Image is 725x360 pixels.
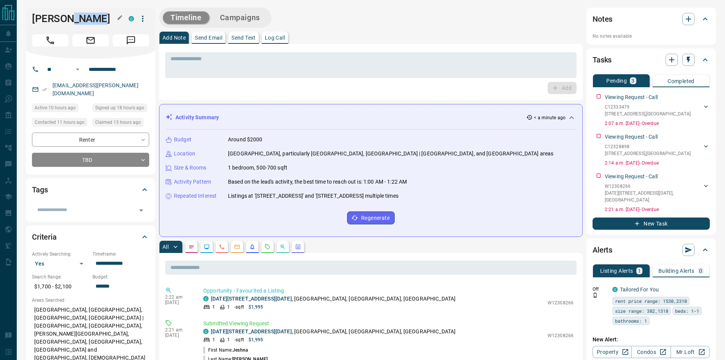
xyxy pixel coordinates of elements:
p: [DATE] [165,333,192,338]
a: [DATE][STREET_ADDRESS][DATE] [211,296,292,302]
a: [EMAIL_ADDRESS][PERSON_NAME][DOMAIN_NAME] [53,82,139,96]
div: condos.ca [129,16,134,21]
svg: Email Verified [42,87,47,92]
div: W12308266[DATE][STREET_ADDRESS][DATE],[GEOGRAPHIC_DATA] [605,181,710,205]
p: 1 [638,268,641,274]
p: Timeframe: [92,251,149,258]
div: Activity Summary< a minute ago [166,110,576,125]
p: 2:14 a.m. [DATE] - Overdue [605,160,710,166]
div: Yes [32,258,89,270]
span: rent price range: 1530,2310 [615,297,687,305]
p: Viewing Request - Call [605,93,658,101]
p: Viewing Request - Call [605,173,658,181]
p: [DATE] [165,300,192,305]
p: - sqft [234,304,244,310]
button: Open [136,205,147,216]
p: Send Text [231,35,256,40]
div: C12333479[STREET_ADDRESS],[GEOGRAPHIC_DATA] [605,102,710,119]
p: Add Note [163,35,186,40]
p: Around $2000 [228,136,263,144]
div: condos.ca [203,296,209,301]
span: Signed up 18 hours ago [95,104,144,112]
h1: [PERSON_NAME] [32,13,117,25]
div: Wed Aug 13 2025 [32,118,89,129]
div: Tags [32,181,149,199]
p: C12333479 [605,104,691,110]
p: Building Alerts [658,268,695,274]
svg: Listing Alerts [249,244,255,250]
svg: Calls [219,244,225,250]
p: 2:21 a.m. [DATE] - Overdue [605,206,710,213]
div: Tasks [593,51,710,69]
p: - sqft [234,336,244,343]
div: Criteria [32,228,149,246]
p: Search Range: [32,274,89,280]
a: [DATE][STREET_ADDRESS][DATE] [211,328,292,334]
svg: Emails [234,244,240,250]
p: Location [174,150,195,158]
p: 1 bedroom, 500-700 sqft [228,164,287,172]
button: New Task [593,218,710,230]
p: Viewing Request - Call [605,133,658,141]
p: Log Call [265,35,285,40]
a: Mr.Loft [671,346,710,358]
svg: Lead Browsing Activity [204,244,210,250]
svg: Notes [188,244,194,250]
button: Regenerate [347,211,395,224]
div: Wed Aug 13 2025 [92,118,149,129]
p: , [GEOGRAPHIC_DATA], [GEOGRAPHIC_DATA], [GEOGRAPHIC_DATA] [211,295,456,303]
div: condos.ca [612,287,618,292]
p: C12328898 [605,143,691,150]
p: Areas Searched: [32,297,149,304]
p: 1 [212,304,215,310]
span: size range: 382,1318 [615,307,668,315]
p: New Alert: [593,336,710,344]
p: < a minute ago [534,114,566,121]
svg: Opportunities [280,244,286,250]
p: Based on the lead's activity, the best time to reach out is: 1:00 AM - 1:22 AM [228,178,407,186]
a: Property [593,346,632,358]
div: Wed Aug 13 2025 [32,104,89,114]
p: Activity Summary [175,114,219,122]
p: 2:22 am [165,294,192,300]
p: W12308266 [548,332,574,339]
p: All [163,244,169,250]
div: condos.ca [203,329,209,334]
p: 2:07 a.m. [DATE] - Overdue [605,120,710,127]
h2: Alerts [593,244,612,256]
p: 3 [631,78,634,83]
span: Claimed 13 hours ago [95,118,141,126]
span: bathrooms: 1 [615,317,647,325]
p: Activity Pattern [174,178,211,186]
p: , [GEOGRAPHIC_DATA], [GEOGRAPHIC_DATA], [GEOGRAPHIC_DATA] [211,328,456,336]
p: W12308266 [548,299,574,306]
p: W12308266 [605,183,702,190]
svg: Agent Actions [295,244,301,250]
h2: Notes [593,13,612,25]
button: Timeline [163,11,209,24]
p: Size & Rooms [174,164,207,172]
div: TBD [32,153,149,167]
p: [STREET_ADDRESS] , [GEOGRAPHIC_DATA] [605,150,691,157]
p: 2:21 am [165,327,192,333]
p: Actively Searching: [32,251,89,258]
p: Opportunity - Favourited a Listing [203,287,574,295]
svg: Push Notification Only [593,293,598,298]
span: Active 10 hours ago [35,104,76,112]
span: Email [72,34,109,46]
p: Listing Alerts [600,268,633,274]
p: $1,700 - $2,100 [32,280,89,293]
p: Budget: [92,274,149,280]
p: 1 [227,336,230,343]
h2: Criteria [32,231,57,243]
div: Tue Aug 12 2025 [92,104,149,114]
p: Completed [668,78,695,84]
span: Contacted 11 hours ago [35,118,84,126]
p: $1,995 [249,336,263,343]
div: Notes [593,10,710,28]
h2: Tasks [593,54,612,66]
div: C12328898[STREET_ADDRESS],[GEOGRAPHIC_DATA] [605,142,710,158]
p: Off [593,286,608,293]
span: Jeshna [233,347,248,353]
svg: Requests [265,244,271,250]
